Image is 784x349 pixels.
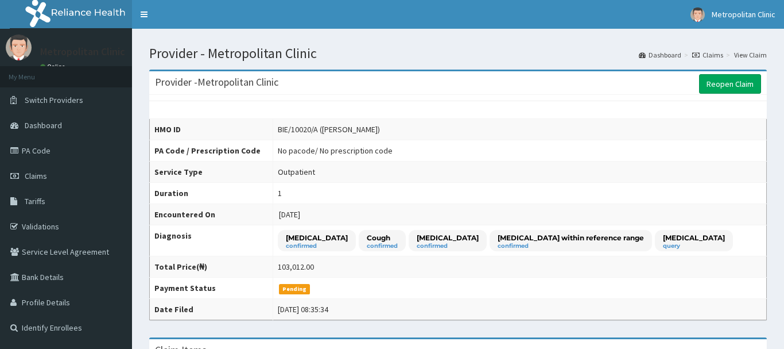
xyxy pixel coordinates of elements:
[150,299,273,320] th: Date Filed
[498,233,644,243] p: [MEDICAL_DATA] within reference range
[279,209,300,220] span: [DATE]
[150,225,273,256] th: Diagnosis
[150,119,273,140] th: HMO ID
[278,187,282,199] div: 1
[367,243,398,249] small: confirmed
[25,171,47,181] span: Claims
[150,162,273,183] th: Service Type
[690,7,705,22] img: User Image
[6,34,32,60] img: User Image
[150,140,273,162] th: PA Code / Prescription Code
[278,124,380,135] div: BIE/10020/A ([PERSON_NAME])
[367,233,398,243] p: Cough
[278,145,393,156] div: No pacode / No prescription code
[692,50,723,60] a: Claims
[40,47,125,57] p: Metropolitan Clinic
[25,95,83,105] span: Switch Providers
[498,243,644,249] small: confirmed
[286,233,348,243] p: [MEDICAL_DATA]
[278,261,314,273] div: 103,012.00
[25,120,62,131] span: Dashboard
[417,243,479,249] small: confirmed
[150,256,273,278] th: Total Price(₦)
[286,243,348,249] small: confirmed
[150,278,273,299] th: Payment Status
[150,183,273,204] th: Duration
[639,50,681,60] a: Dashboard
[712,9,775,20] span: Metropolitan Clinic
[149,46,767,61] h1: Provider - Metropolitan Clinic
[278,304,328,315] div: [DATE] 08:35:34
[734,50,767,60] a: View Claim
[155,77,278,87] h3: Provider - Metropolitan Clinic
[699,74,761,94] a: Reopen Claim
[25,196,45,206] span: Tariffs
[663,243,725,249] small: query
[278,166,315,178] div: Outpatient
[663,233,725,243] p: [MEDICAL_DATA]
[279,284,311,294] span: Pending
[150,204,273,225] th: Encountered On
[417,233,479,243] p: [MEDICAL_DATA]
[40,63,68,71] a: Online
